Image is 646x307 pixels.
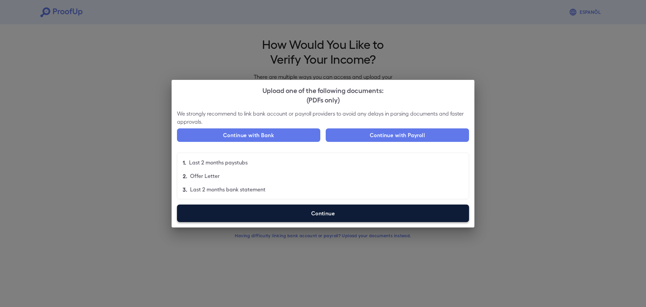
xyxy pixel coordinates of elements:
p: 1. [183,158,186,166]
p: 3. [183,185,187,193]
label: Continue [177,205,469,222]
p: Last 2 months bank statement [190,185,265,193]
button: Continue with Payroll [326,128,469,142]
p: 2. [183,172,187,180]
button: Continue with Bank [177,128,320,142]
div: (PDFs only) [177,95,469,104]
h2: Upload one of the following documents: [172,80,474,110]
p: We strongly recommend to link bank account or payroll providers to avoid any delays in parsing do... [177,110,469,126]
p: Last 2 months paystubs [189,158,248,166]
p: Offer Letter [190,172,220,180]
